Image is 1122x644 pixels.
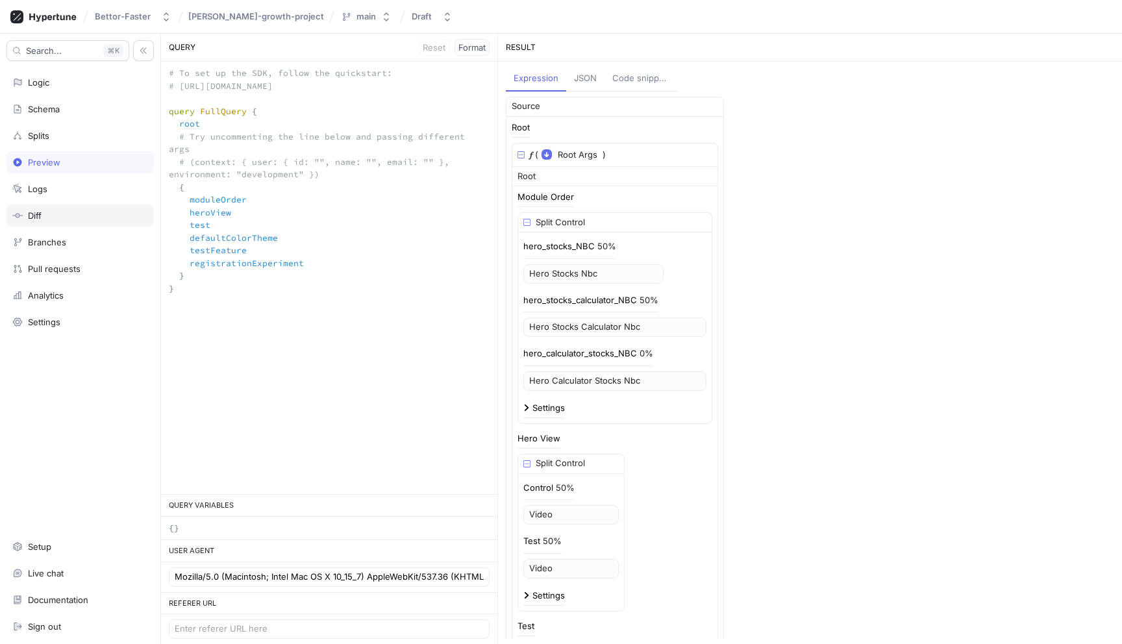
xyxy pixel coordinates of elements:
[28,568,64,578] div: Live chat
[95,11,151,22] div: Bettor-Faster
[574,72,597,85] div: JSON
[640,296,658,304] div: 50%
[498,34,1122,62] div: RESULT
[612,72,670,85] div: Code snippets
[161,62,497,313] textarea: # To set up the SDK, follow the quickstart: # [URL][DOMAIN_NAME] query FullQuery { root # Try unc...
[336,6,397,27] button: main
[512,100,540,113] div: Source
[26,47,62,55] span: Search...
[523,294,637,307] p: hero_stocks_calculator_NBC
[597,242,616,251] div: 50%
[532,404,565,412] div: Settings
[605,67,678,92] button: Code snippets
[6,589,154,611] a: Documentation
[640,349,653,358] div: 0%
[556,484,575,492] div: 50%
[161,540,497,562] div: USER AGENT
[188,12,324,21] span: [PERSON_NAME]-growth-project
[28,237,66,247] div: Branches
[517,170,536,183] div: Root
[161,593,497,615] div: REFERER URL
[536,457,585,470] div: Split Control
[412,11,432,22] div: Draft
[517,193,574,201] div: Module Order
[90,6,177,27] button: Bettor-Faster
[161,34,497,62] div: QUERY
[603,149,606,162] div: )
[514,72,558,85] div: Expression
[28,264,81,274] div: Pull requests
[523,482,553,495] p: Control
[523,240,595,253] p: hero_stocks_NBC
[356,11,376,22] div: main
[423,43,445,51] span: Reset
[28,77,49,88] div: Logic
[28,290,64,301] div: Analytics
[28,157,60,167] div: Preview
[523,535,540,548] p: Test
[28,317,60,327] div: Settings
[28,130,49,141] div: Splits
[458,43,486,51] span: Format
[530,149,532,162] div: 𝑓
[566,67,605,92] button: JSON
[161,517,497,540] textarea: {}
[28,104,60,114] div: Schema
[536,216,585,229] div: Split Control
[535,149,538,162] div: (
[543,537,562,545] div: 50%
[6,40,129,61] button: Search...K
[28,184,47,194] div: Logs
[175,571,484,584] input: Enter user agent here
[512,123,530,132] div: Root
[406,6,458,27] button: Draft
[523,347,637,360] p: hero_calculator_stocks_NBC
[558,149,597,162] span: Root Args
[532,591,565,600] div: Settings
[161,495,497,517] div: QUERY VARIABLES
[506,67,566,92] button: Expression
[419,39,449,56] button: Reset
[517,622,534,630] div: Test
[103,44,123,57] div: K
[28,621,61,632] div: Sign out
[517,434,560,443] div: Hero View
[455,39,490,56] button: Format
[28,210,42,221] div: Diff
[28,595,88,605] div: Documentation
[175,623,484,636] input: Enter referer URL here
[28,541,51,552] div: Setup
